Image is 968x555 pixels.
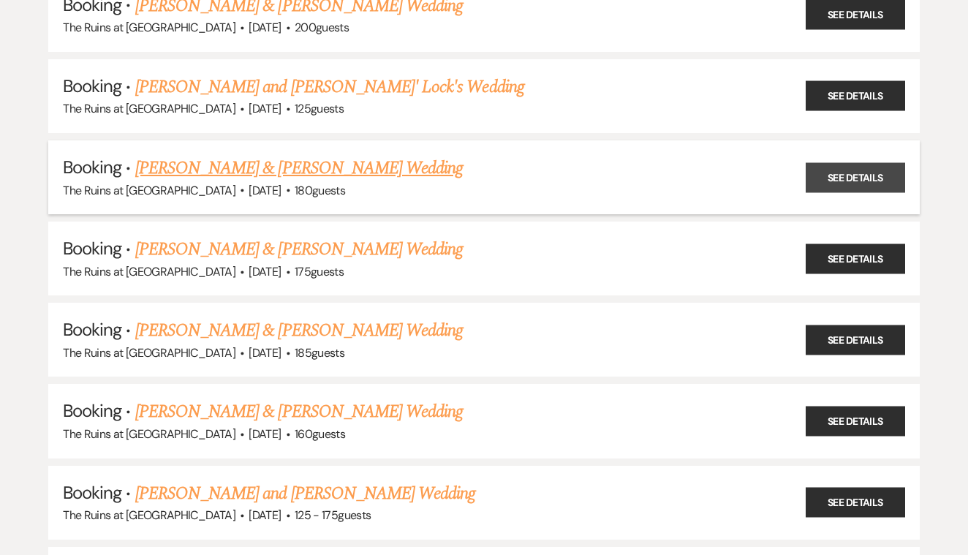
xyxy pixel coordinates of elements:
a: [PERSON_NAME] & [PERSON_NAME] Wedding [135,155,463,181]
span: [DATE] [249,264,281,279]
span: 125 - 175 guests [295,507,371,523]
span: Booking [63,75,121,97]
span: The Ruins at [GEOGRAPHIC_DATA] [63,345,235,360]
span: Booking [63,156,121,178]
a: See Details [806,162,905,192]
span: [DATE] [249,345,281,360]
a: See Details [806,81,905,111]
span: 175 guests [295,264,344,279]
span: The Ruins at [GEOGRAPHIC_DATA] [63,183,235,198]
span: The Ruins at [GEOGRAPHIC_DATA] [63,20,235,35]
span: 200 guests [295,20,349,35]
a: [PERSON_NAME] and [PERSON_NAME]' Lock's Wedding [135,74,524,100]
a: [PERSON_NAME] and [PERSON_NAME] Wedding [135,480,476,507]
a: See Details [806,325,905,355]
span: The Ruins at [GEOGRAPHIC_DATA] [63,426,235,442]
span: The Ruins at [GEOGRAPHIC_DATA] [63,264,235,279]
a: [PERSON_NAME] & [PERSON_NAME] Wedding [135,236,463,263]
span: The Ruins at [GEOGRAPHIC_DATA] [63,101,235,116]
span: Booking [63,481,121,504]
a: [PERSON_NAME] & [PERSON_NAME] Wedding [135,399,463,425]
span: 180 guests [295,183,345,198]
a: See Details [806,243,905,273]
span: [DATE] [249,101,281,116]
a: See Details [806,407,905,437]
span: [DATE] [249,426,281,442]
a: [PERSON_NAME] & [PERSON_NAME] Wedding [135,317,463,344]
span: [DATE] [249,20,281,35]
a: See Details [806,488,905,518]
span: [DATE] [249,507,281,523]
span: The Ruins at [GEOGRAPHIC_DATA] [63,507,235,523]
span: [DATE] [249,183,281,198]
span: Booking [63,318,121,341]
span: Booking [63,237,121,260]
span: 125 guests [295,101,344,116]
span: 185 guests [295,345,344,360]
span: 160 guests [295,426,345,442]
span: Booking [63,399,121,422]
